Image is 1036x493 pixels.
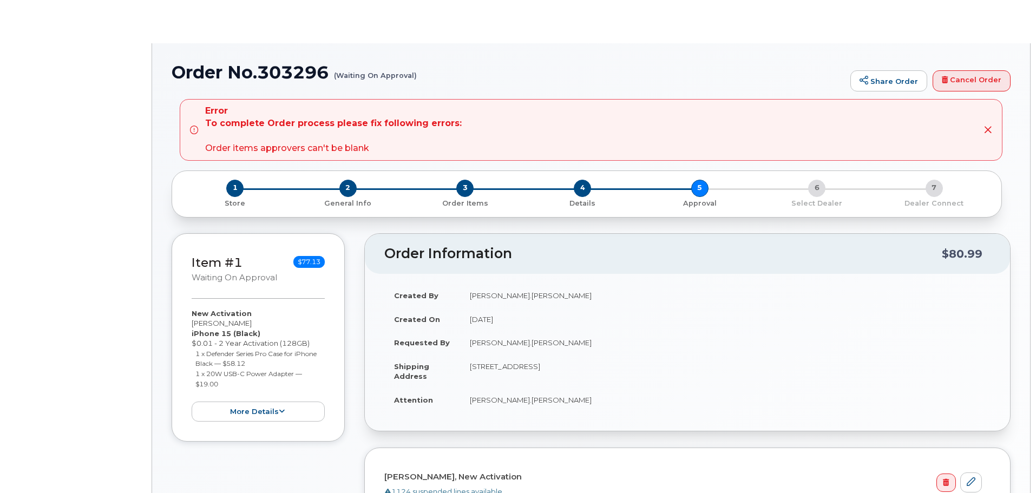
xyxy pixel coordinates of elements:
div: Order items approvers can't be blank [205,105,462,154]
td: [PERSON_NAME].[PERSON_NAME] [460,388,991,412]
a: 1 Store [181,197,290,208]
small: (Waiting On Approval) [334,63,417,80]
p: Store [185,199,285,208]
td: [DATE] [460,307,991,331]
a: 3 Order Items [406,197,524,208]
a: 2 General Info [290,197,407,208]
td: [STREET_ADDRESS] [460,354,991,388]
a: Item #1 [192,255,242,270]
p: Order Items [411,199,520,208]
strong: Shipping Address [394,362,429,381]
strong: Error [205,105,462,117]
div: [PERSON_NAME] $0.01 - 2 Year Activation (128GB) [192,308,325,422]
button: more details [192,402,325,422]
span: 1 [226,180,244,197]
strong: Created By [394,291,438,300]
strong: Created On [394,315,440,324]
small: 1 x 20W USB-C Power Adapter — $19.00 [195,370,302,388]
td: [PERSON_NAME].[PERSON_NAME] [460,331,991,354]
strong: Attention [394,396,433,404]
td: [PERSON_NAME].[PERSON_NAME] [460,284,991,307]
h1: Order No.303296 [172,63,845,82]
p: Details [528,199,637,208]
strong: To complete Order process please fix following errors: [205,117,462,130]
span: 2 [339,180,357,197]
strong: iPhone 15 (Black) [192,329,260,338]
strong: Requested By [394,338,450,347]
span: 4 [574,180,591,197]
div: $80.99 [942,244,982,264]
a: Cancel Order [933,70,1011,92]
strong: New Activation [192,309,252,318]
a: Share Order [850,70,927,92]
span: 3 [456,180,474,197]
a: 4 Details [524,197,641,208]
h2: Order Information [384,246,942,261]
p: General Info [294,199,403,208]
span: $77.13 [293,256,325,268]
h4: [PERSON_NAME], New Activation [384,472,982,482]
small: Waiting On Approval [192,273,277,282]
small: 1 x Defender Series Pro Case for iPhone Black — $58.12 [195,350,317,368]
